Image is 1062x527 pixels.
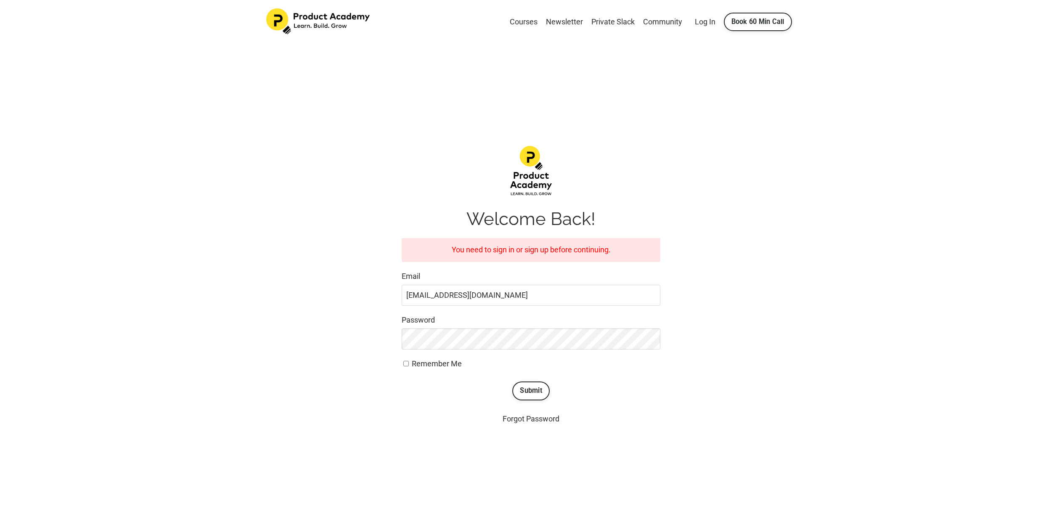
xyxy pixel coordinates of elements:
div: You need to sign in or sign up before continuing. [402,238,660,262]
button: Submit [512,381,550,400]
a: Community [643,16,682,28]
input: Remember Me [403,361,409,366]
img: Product Academy Logo [266,8,371,34]
a: Private Slack [591,16,635,28]
a: Log In [695,17,715,26]
label: Password [402,314,660,326]
a: Newsletter [546,16,583,28]
a: Forgot Password [503,414,559,423]
a: Courses [510,16,538,28]
span: Remember Me [412,359,462,368]
img: d1483da-12f4-ea7b-dcde-4e4ae1a68fea_Product-academy-02.png [510,146,552,196]
label: Email [402,270,660,283]
a: Book 60 Min Call [724,13,792,31]
h1: Welcome Back! [402,209,660,230]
